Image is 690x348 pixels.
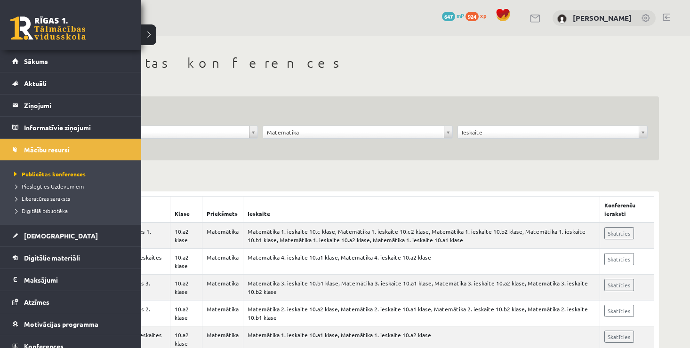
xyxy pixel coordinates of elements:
[243,249,600,275] td: Matemātika 4. ieskaite 10.a1 klase, Matemātika 4. ieskaite 10.a2 klase
[170,197,202,223] th: Klase
[72,126,245,138] span: 10.a2 klase
[12,170,132,178] a: Publicētas konferences
[604,227,634,239] a: Skatīties
[24,320,98,328] span: Motivācijas programma
[12,72,129,94] a: Aktuāli
[604,253,634,265] a: Skatīties
[600,197,654,223] th: Konferenču ieraksti
[604,279,634,291] a: Skatīties
[12,182,84,190] span: Pieslēgties Uzdevumiem
[12,313,129,335] a: Motivācijas programma
[12,195,70,202] span: Literatūras saraksts
[480,12,486,19] span: xp
[12,95,129,116] a: Ziņojumi
[202,301,243,326] td: Matemātika
[12,207,68,214] span: Digitālā bibliotēka
[170,275,202,301] td: 10.a2 klase
[24,269,129,291] legend: Maksājumi
[56,55,659,71] h1: Publicētas konferences
[170,222,202,249] td: 10.a2 klase
[243,275,600,301] td: Matemātika 3. ieskaite 10.b1 klase, Matemātika 3. ieskaite 10.a1 klase, Matemātika 3. ieskaite 10...
[202,249,243,275] td: Matemātika
[442,12,455,21] span: 647
[457,12,464,19] span: mP
[442,12,464,19] a: 647 mP
[12,194,132,203] a: Literatūras saraksts
[12,170,86,178] span: Publicētas konferences
[12,182,132,190] a: Pieslēgties Uzdevumiem
[10,16,86,40] a: Rīgas 1. Tālmācības vidusskola
[202,222,243,249] td: Matemātika
[24,231,98,240] span: [DEMOGRAPHIC_DATA]
[465,12,491,19] a: 924 xp
[170,301,202,326] td: 10.a2 klase
[12,291,129,313] a: Atzīmes
[68,126,257,138] a: 10.a2 klase
[24,117,129,138] legend: Informatīvie ziņojumi
[12,117,129,138] a: Informatīvie ziņojumi
[24,79,47,87] span: Aktuāli
[604,331,634,343] a: Skatīties
[12,247,129,269] a: Digitālie materiāli
[573,13,632,23] a: [PERSON_NAME]
[24,95,129,116] legend: Ziņojumi
[170,249,202,275] td: 10.a2 klase
[12,225,129,246] a: [DEMOGRAPHIC_DATA]
[604,305,634,317] a: Skatīties
[243,222,600,249] td: Matemātika 1. ieskaite 10.c klase, Matemātika 1. ieskaite 10.c2 klase, Matemātika 1. ieskaite 10....
[557,14,567,24] img: Megija Saikovska
[458,126,647,138] a: Ieskaite
[243,197,600,223] th: Ieskaite
[202,275,243,301] td: Matemātika
[12,206,132,215] a: Digitālā bibliotēka
[202,197,243,223] th: Priekšmets
[12,139,129,160] a: Mācību resursi
[68,108,636,120] h3: Filtrs:
[243,301,600,326] td: Matemātika 2. ieskaite 10.a2 klase, Matemātika 2. ieskaite 10.a1 klase, Matemātika 2. ieskaite 10...
[462,126,635,138] span: Ieskaite
[12,50,129,72] a: Sākums
[24,253,80,262] span: Digitālie materiāli
[24,145,70,154] span: Mācību resursi
[24,57,48,65] span: Sākums
[12,269,129,291] a: Maksājumi
[24,298,49,306] span: Atzīmes
[267,126,440,138] span: Matemātika
[465,12,479,21] span: 924
[263,126,452,138] a: Matemātika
